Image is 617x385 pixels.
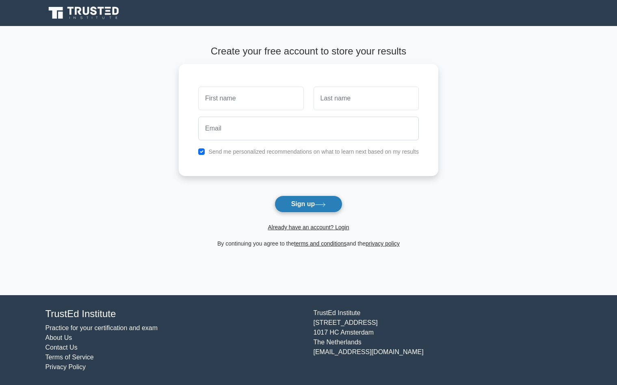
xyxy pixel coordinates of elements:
a: Terms of Service [45,354,94,361]
div: By continuing you agree to the and the [174,239,443,248]
a: Contact Us [45,344,78,351]
div: TrustEd Institute [STREET_ADDRESS] 1017 HC Amsterdam The Netherlands [EMAIL_ADDRESS][DOMAIN_NAME] [309,308,577,372]
input: Email [198,117,419,140]
h4: TrustEd Institute [45,308,304,320]
a: About Us [45,334,72,341]
a: terms and conditions [294,240,346,247]
input: First name [198,87,303,110]
a: privacy policy [366,240,400,247]
a: Privacy Policy [45,363,86,370]
label: Send me personalized recommendations on what to learn next based on my results [208,148,419,155]
a: Practice for your certification and exam [45,324,158,331]
input: Last name [314,87,419,110]
button: Sign up [275,196,343,213]
a: Already have an account? Login [268,224,349,231]
h4: Create your free account to store your results [179,46,438,57]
